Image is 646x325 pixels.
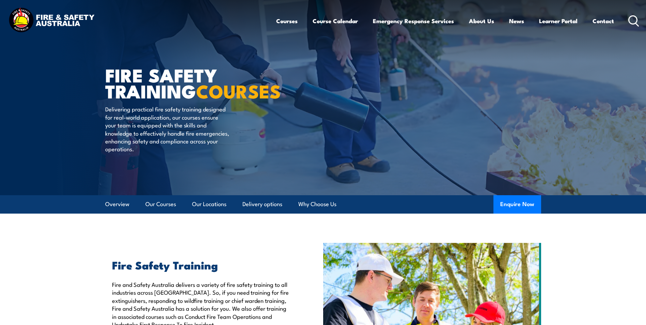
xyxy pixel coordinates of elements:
a: Our Locations [192,195,226,213]
a: News [509,12,524,30]
button: Enquire Now [493,195,541,214]
a: Delivery options [242,195,282,213]
strong: COURSES [196,76,281,105]
a: Why Choose Us [298,195,336,213]
a: Emergency Response Services [373,12,454,30]
a: Courses [276,12,298,30]
a: Overview [105,195,129,213]
h2: Fire Safety Training [112,260,292,269]
a: Learner Portal [539,12,578,30]
p: Delivering practical fire safety training designed for real-world application, our courses ensure... [105,105,230,153]
a: Contact [593,12,614,30]
a: Our Courses [145,195,176,213]
h1: FIRE SAFETY TRAINING [105,67,273,98]
a: About Us [469,12,494,30]
a: Course Calendar [313,12,358,30]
